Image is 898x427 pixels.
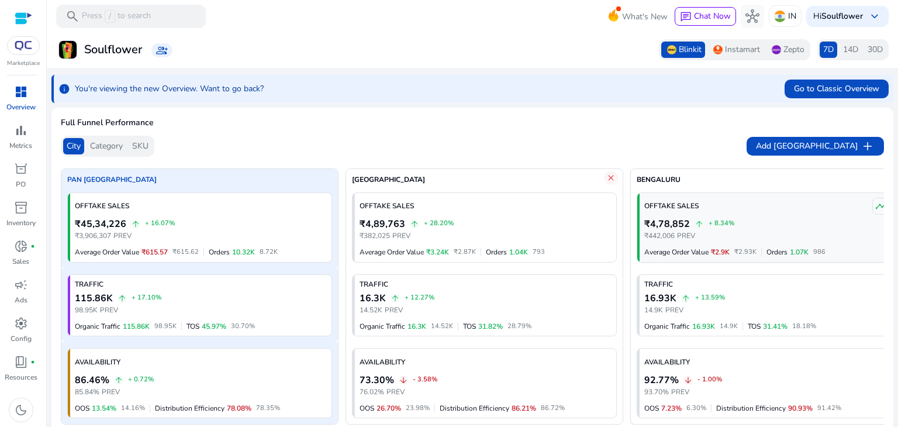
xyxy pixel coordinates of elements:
span: 91.42% [817,404,841,414]
span: Go to Classic Overview [794,82,879,95]
span: What's New [622,6,668,27]
p: Metrics [9,140,32,151]
span: / [105,10,115,23]
span: 14.9K [644,305,663,315]
span: PREV [385,305,403,315]
span: 28.79% [507,322,531,332]
span: 93.70% [644,387,669,397]
span: 86.46% [75,373,109,387]
img: Instamart [713,45,723,54]
div: PAN [GEOGRAPHIC_DATA] [61,169,338,187]
span: TOS [748,322,761,331]
span: Average Order Value [360,247,424,257]
span: ₹2.87K [454,247,476,257]
span: Organic Traffic [644,322,690,331]
span: 14.52K [431,322,453,332]
span: 14.9K [720,322,738,332]
span: 26.70% [377,404,401,413]
span: TRAFFIC [75,280,103,289]
span: Add [GEOGRAPHIC_DATA] [756,140,858,152]
span: arrow_upward [681,294,690,303]
span: 30D [868,44,883,56]
span: arrow_upward [114,376,123,385]
span: 793 [533,247,545,257]
span: 86.21% [512,404,536,413]
span: 8.72K [260,247,278,257]
span: + 16.07% [145,219,175,229]
span: hub [745,9,759,23]
span: - 3.58% [413,375,437,385]
span: 18.18% [792,322,816,332]
span: ₹4,89,763 [360,217,405,231]
span: Zepto [783,44,804,56]
span: TOS [186,322,199,331]
p: Ads [15,295,27,305]
span: Category [90,140,123,152]
span: inventory_2 [14,201,28,215]
span: 7.23% [661,404,682,413]
p: Marketplace [7,59,40,68]
div: BENGALURU [631,169,889,187]
img: Zepto [772,45,781,54]
button: Go to Classic Overview [785,80,889,98]
span: 76.02% [360,387,384,397]
span: Organic Traffic [360,322,405,331]
span: info [58,83,70,95]
span: OOS [75,404,89,413]
span: 7D [823,44,834,56]
span: AVAILABILITY [360,357,405,367]
span: 31.41% [763,322,788,331]
span: 85.84% [75,387,99,397]
img: Soulflower [59,41,77,58]
p: Press to search [82,10,151,23]
span: SKU [132,140,148,152]
span: search [65,9,80,23]
span: OOS [360,404,374,413]
span: arrow_upward [131,219,140,229]
span: 16.3K [360,291,386,305]
span: Full Funnel Performance [61,117,884,129]
span: PREV [671,387,689,397]
span: 115.86K [75,291,113,305]
p: Config [11,333,32,344]
span: 13.54% [92,404,116,413]
span: ₹45,34,226 [75,217,126,231]
span: + 12.27% [405,293,434,303]
span: TRAFFIC [644,280,673,289]
span: Average Order Value [75,247,139,257]
span: AVAILABILITY [75,357,120,367]
span: Distribution Efficiency [716,404,786,413]
span: OOS [644,404,659,413]
span: close [606,173,616,182]
span: 86.72% [541,404,565,414]
span: Distribution Efficiency [155,404,224,413]
span: ₹3.24K [426,247,449,257]
span: ₹3,906,307 [75,231,111,240]
span: ₹615.62 [172,247,199,257]
span: 6.30% [686,404,706,414]
span: ₹615.57 [141,247,168,257]
span: 14.16% [121,404,145,414]
span: Orders [486,247,507,257]
span: + 28.20% [424,219,454,229]
b: Soulflower [821,11,863,22]
span: 92.77% [644,373,679,387]
span: PREV [392,231,410,240]
h3: Soulflower [84,43,142,57]
span: 1.07K [790,247,809,257]
span: 1.04K [509,247,528,257]
span: City [67,140,81,152]
span: - 1.00% [697,375,722,385]
span: + 8.34% [709,219,734,229]
p: PO [16,179,26,190]
span: arrow_upward [118,294,127,303]
span: PREV [677,231,695,240]
span: book_4 [14,355,28,369]
span: Organic Traffic [75,322,120,331]
span: OFFTAKE SALES [75,201,129,211]
span: Distribution Efficiency [440,404,509,413]
span: timeline [875,201,886,212]
span: ₹442,006 [644,231,675,240]
span: Average Order Value [644,247,709,257]
span: + 17.10% [132,293,161,303]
